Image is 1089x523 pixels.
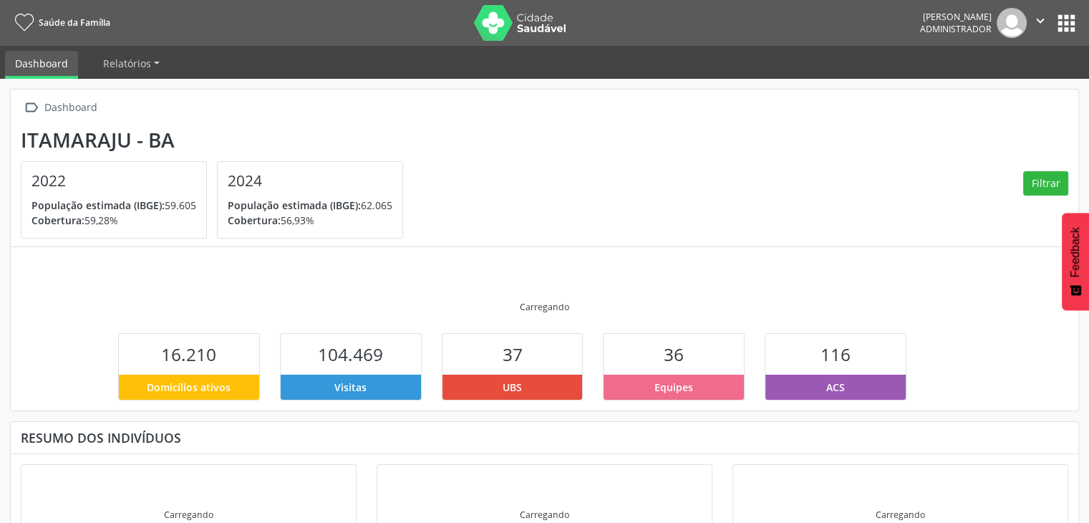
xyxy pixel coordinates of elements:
[103,57,151,70] span: Relatórios
[503,342,523,366] span: 37
[654,380,693,395] span: Equipes
[318,342,383,366] span: 104.469
[503,380,522,395] span: UBS
[21,97,100,118] a:  Dashboard
[1054,11,1079,36] button: apps
[228,172,392,190] h4: 2024
[1023,171,1068,196] button: Filtrar
[21,128,413,152] div: Itamaraju - BA
[32,198,196,213] p: 59.605
[826,380,845,395] span: ACS
[21,97,42,118] i: 
[1032,13,1048,29] i: 
[664,342,684,366] span: 36
[228,198,361,212] span: População estimada (IBGE):
[32,172,196,190] h4: 2022
[228,213,392,228] p: 56,93%
[821,342,851,366] span: 116
[32,198,165,212] span: População estimada (IBGE):
[32,213,196,228] p: 59,28%
[32,213,84,227] span: Cobertura:
[164,509,213,521] div: Carregando
[161,342,216,366] span: 16.210
[93,51,170,76] a: Relatórios
[42,97,100,118] div: Dashboard
[10,11,110,34] a: Saúde da Família
[39,16,110,29] span: Saúde da Família
[228,213,281,227] span: Cobertura:
[334,380,367,395] span: Visitas
[1069,227,1082,277] span: Feedback
[997,8,1027,38] img: img
[920,23,992,35] span: Administrador
[1027,8,1054,38] button: 
[147,380,231,395] span: Domicílios ativos
[920,11,992,23] div: [PERSON_NAME]
[876,509,925,521] div: Carregando
[520,301,569,313] div: Carregando
[21,430,1068,446] div: Resumo dos indivíduos
[228,198,392,213] p: 62.065
[5,51,78,79] a: Dashboard
[520,509,569,521] div: Carregando
[1062,213,1089,310] button: Feedback - Mostrar pesquisa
